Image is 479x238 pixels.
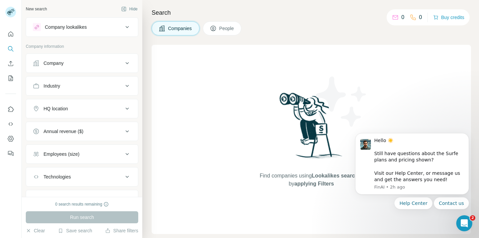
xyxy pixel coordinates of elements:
[44,173,71,180] div: Technologies
[312,173,358,178] span: Lookalikes search
[276,91,346,165] img: Surfe Illustration - Woman searching with binoculars
[470,215,475,221] span: 2
[44,105,68,112] div: HQ location
[5,43,16,55] button: Search
[26,6,47,12] div: New search
[116,4,142,14] button: Hide
[152,8,471,17] h4: Search
[105,227,138,234] button: Share filters
[345,125,479,235] iframe: Intercom notifications message
[26,146,138,162] button: Employees (size)
[58,227,92,234] button: Save search
[55,201,109,207] div: 0 search results remaining
[44,60,64,67] div: Company
[26,123,138,139] button: Annual revenue ($)
[5,72,16,84] button: My lists
[44,83,60,89] div: Industry
[219,25,235,32] span: People
[26,169,138,185] button: Technologies
[26,227,45,234] button: Clear
[5,28,16,40] button: Quick start
[5,133,16,145] button: Dashboard
[258,172,365,188] span: Find companies using or by
[401,13,404,21] p: 0
[311,72,372,132] img: Surfe Illustration - Stars
[44,151,79,157] div: Employees (size)
[26,101,138,117] button: HQ location
[44,196,64,203] div: Keywords
[5,57,16,70] button: Enrich CSV
[419,13,422,21] p: 0
[26,55,138,71] button: Company
[45,24,87,30] div: Company lookalikes
[26,78,138,94] button: Industry
[26,192,138,208] button: Keywords
[433,13,464,22] button: Buy credits
[5,118,16,130] button: Use Surfe API
[44,128,83,135] div: Annual revenue ($)
[168,25,192,32] span: Companies
[294,181,334,187] span: applying Filters
[26,19,138,35] button: Company lookalikes
[456,215,472,231] iframe: Intercom live chat
[5,147,16,159] button: Feedback
[26,43,138,49] p: Company information
[5,103,16,115] button: Use Surfe on LinkedIn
